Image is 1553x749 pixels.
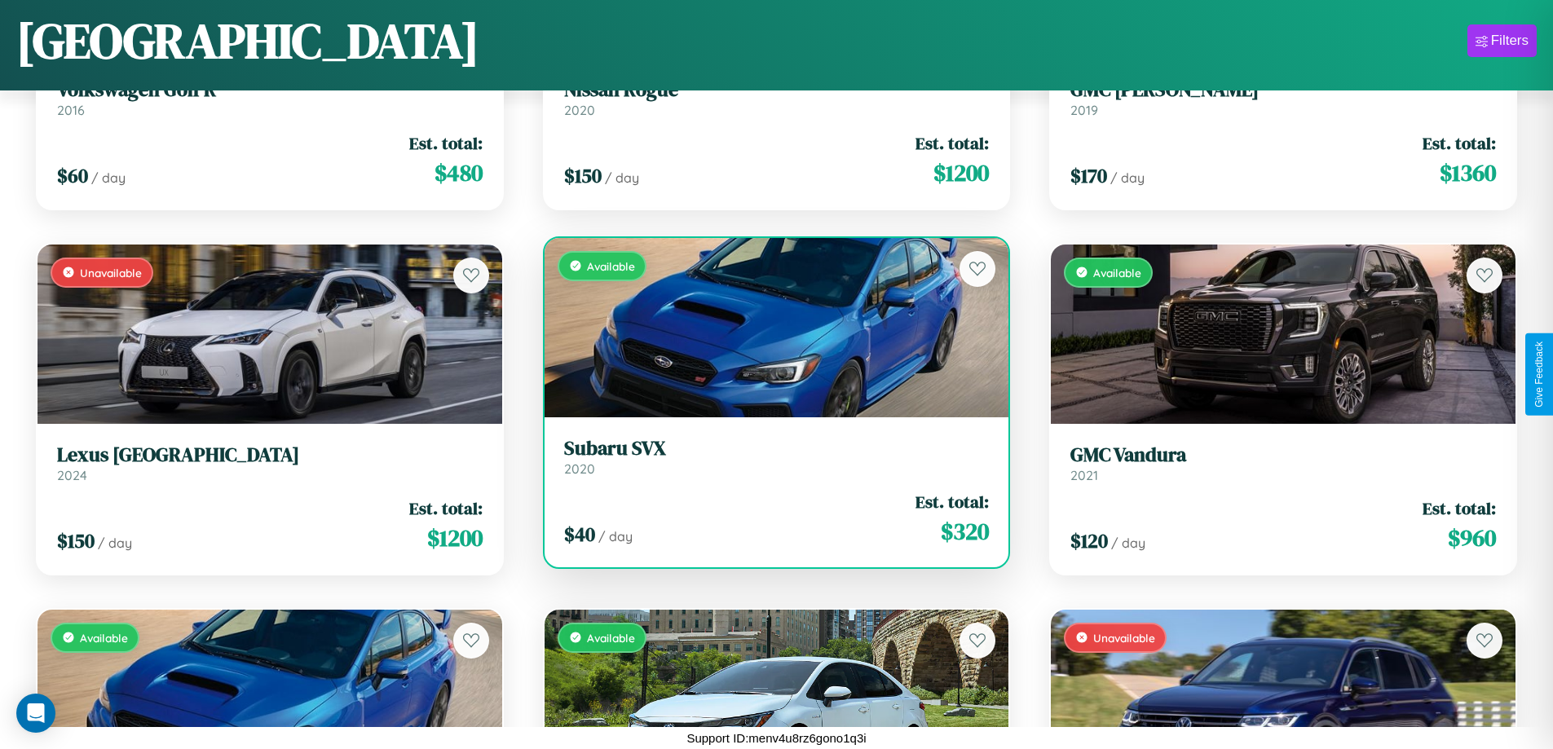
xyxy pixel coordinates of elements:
h3: Subaru SVX [564,437,990,460]
span: / day [1111,535,1145,551]
div: Filters [1491,33,1529,49]
div: Give Feedback [1533,341,1545,408]
span: 2020 [564,460,595,477]
span: 2016 [57,102,85,118]
h3: Lexus [GEOGRAPHIC_DATA] [57,443,483,467]
span: $ 150 [564,162,602,189]
span: $ 150 [57,527,95,554]
span: Available [80,631,128,645]
a: Lexus [GEOGRAPHIC_DATA]2024 [57,443,483,483]
span: 2019 [1070,102,1098,118]
h3: GMC Vandura [1070,443,1496,467]
span: Unavailable [1093,631,1155,645]
span: 2024 [57,467,87,483]
span: Est. total: [915,131,989,155]
span: $ 60 [57,162,88,189]
span: 2020 [564,102,595,118]
span: Est. total: [409,131,483,155]
span: / day [91,170,126,186]
span: Available [587,631,635,645]
span: $ 120 [1070,527,1108,554]
h3: Volkswagen Golf R [57,78,483,102]
span: $ 1200 [427,522,483,554]
span: Est. total: [915,490,989,513]
h1: [GEOGRAPHIC_DATA] [16,7,479,74]
span: $ 960 [1448,522,1496,554]
p: Support ID: menv4u8rz6gono1q3i [686,727,866,749]
span: / day [605,170,639,186]
span: Available [1093,266,1141,280]
a: GMC [PERSON_NAME]2019 [1070,78,1496,118]
span: / day [98,535,132,551]
span: $ 480 [435,156,483,189]
a: GMC Vandura2021 [1070,443,1496,483]
span: Est. total: [1423,496,1496,520]
span: $ 1360 [1440,156,1496,189]
a: Volkswagen Golf R2016 [57,78,483,118]
span: $ 40 [564,521,595,548]
h3: Nissan Rogue [564,78,990,102]
span: / day [1110,170,1145,186]
button: Filters [1467,24,1537,57]
span: Unavailable [80,266,142,280]
span: $ 1200 [933,156,989,189]
span: / day [598,528,633,544]
span: Available [587,259,635,273]
h3: GMC [PERSON_NAME] [1070,78,1496,102]
span: 2021 [1070,467,1098,483]
a: Nissan Rogue2020 [564,78,990,118]
span: $ 320 [941,515,989,548]
a: Subaru SVX2020 [564,437,990,477]
span: Est. total: [1423,131,1496,155]
span: $ 170 [1070,162,1107,189]
div: Open Intercom Messenger [16,694,55,733]
span: Est. total: [409,496,483,520]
